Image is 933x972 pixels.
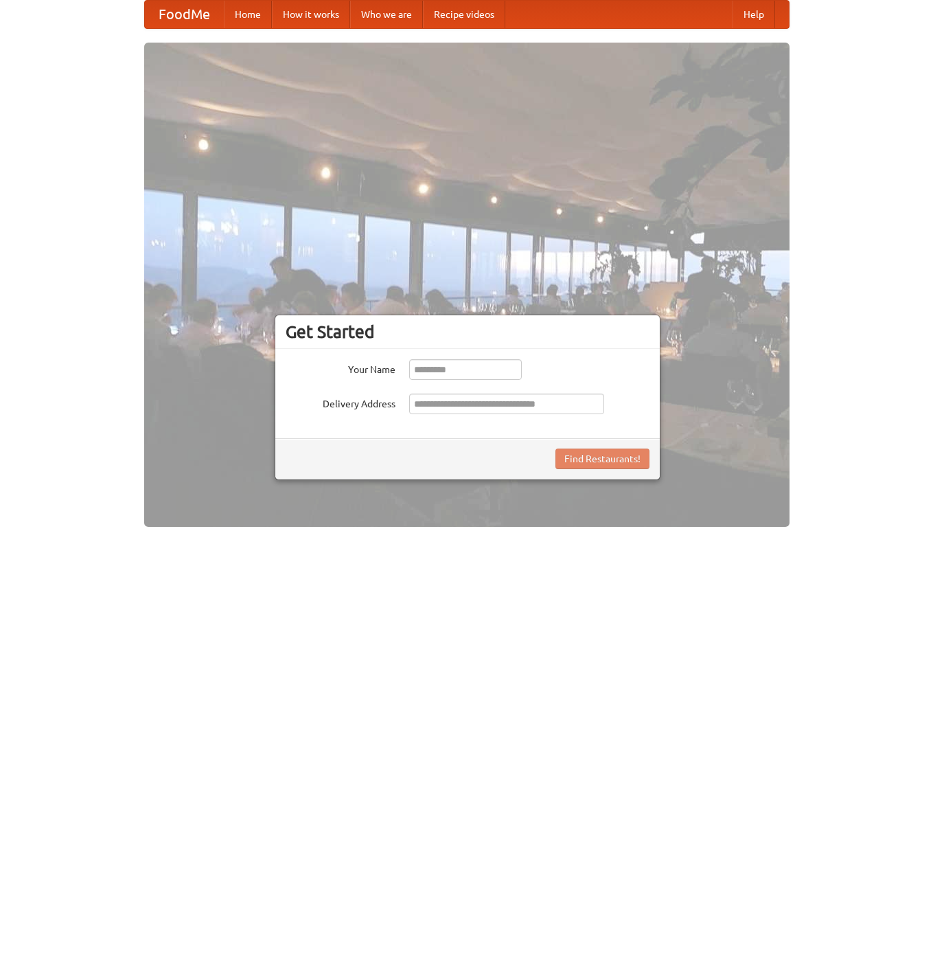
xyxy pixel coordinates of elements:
[555,449,649,469] button: Find Restaurants!
[733,1,775,28] a: Help
[145,1,224,28] a: FoodMe
[286,359,395,376] label: Your Name
[350,1,423,28] a: Who we are
[286,394,395,411] label: Delivery Address
[272,1,350,28] a: How it works
[286,321,649,342] h3: Get Started
[423,1,505,28] a: Recipe videos
[224,1,272,28] a: Home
